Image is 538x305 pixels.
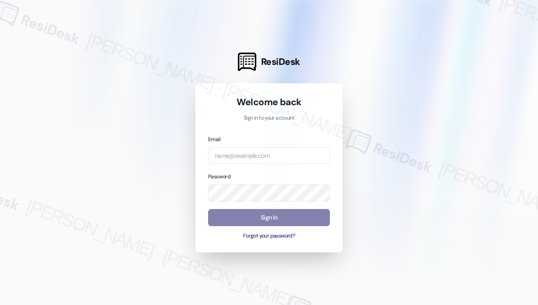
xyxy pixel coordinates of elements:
[208,232,330,240] button: Forgot your password?
[208,96,330,108] h1: Welcome back
[208,147,330,164] input: name@example.com
[208,173,230,180] label: Password
[261,56,300,68] span: ResiDesk
[208,209,330,226] button: Sign In
[238,53,256,71] img: ResiDesk Logo
[208,114,330,122] p: Sign in to your account
[208,136,220,143] label: Email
